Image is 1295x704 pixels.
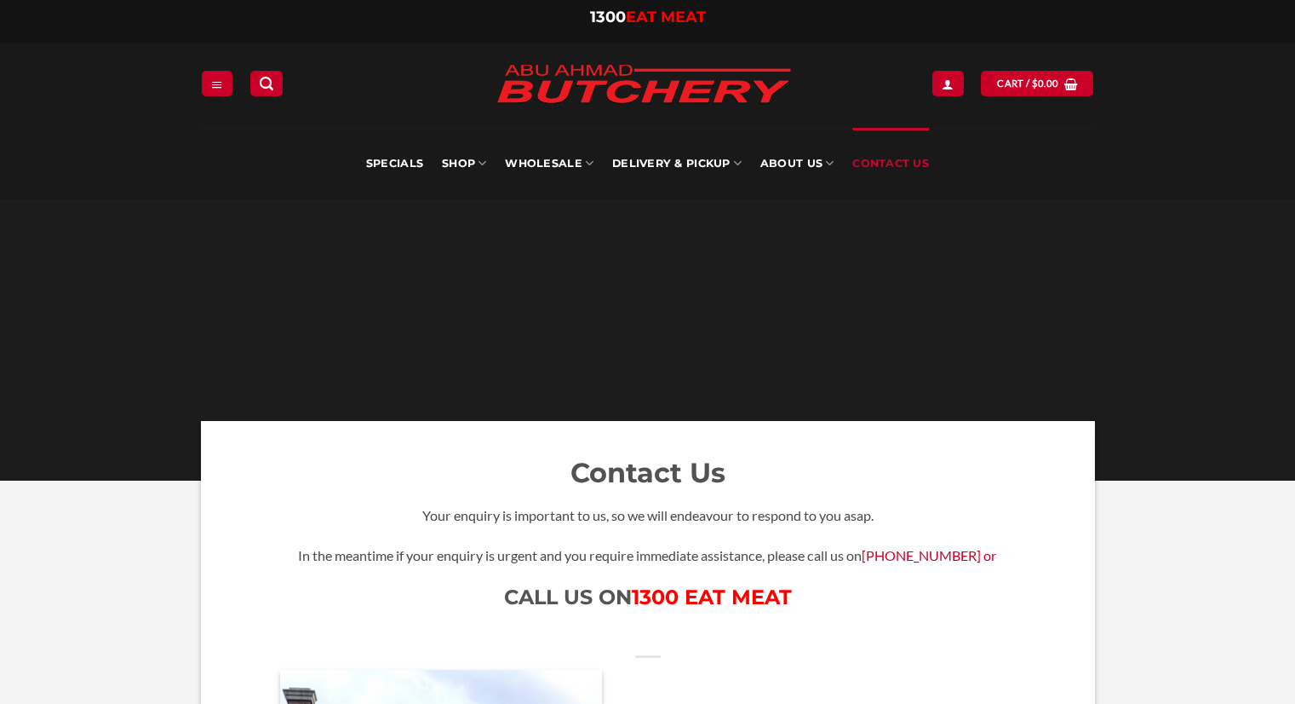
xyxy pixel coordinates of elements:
[366,128,423,199] a: Specials
[235,505,1061,527] p: Your enquiry is important to us, so we will endeavour to respond to you asap.
[250,71,283,95] a: Search
[760,128,834,199] a: About Us
[235,584,1061,610] h1: CALL US ON
[590,8,626,26] span: 1300
[482,53,805,118] img: Abu Ahmad Butchery
[235,455,1061,491] h2: Contact Us
[852,128,929,199] a: Contact Us
[1032,76,1038,91] span: $
[632,585,792,609] a: 1300 EAT MEAT
[626,8,706,26] span: EAT MEAT
[505,128,593,199] a: Wholesale
[862,547,997,563] a: [PHONE_NUMBER] or
[612,128,742,199] a: Delivery & Pickup
[981,71,1093,95] a: View cart
[442,128,486,199] a: SHOP
[997,76,1058,91] span: Cart /
[235,545,1061,567] p: In the meantime if your enquiry is urgent and you require immediate assistance, please call us on
[202,71,232,95] a: Menu
[932,71,963,95] a: Login
[590,8,706,26] a: 1300EAT MEAT
[1032,78,1059,89] bdi: 0.00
